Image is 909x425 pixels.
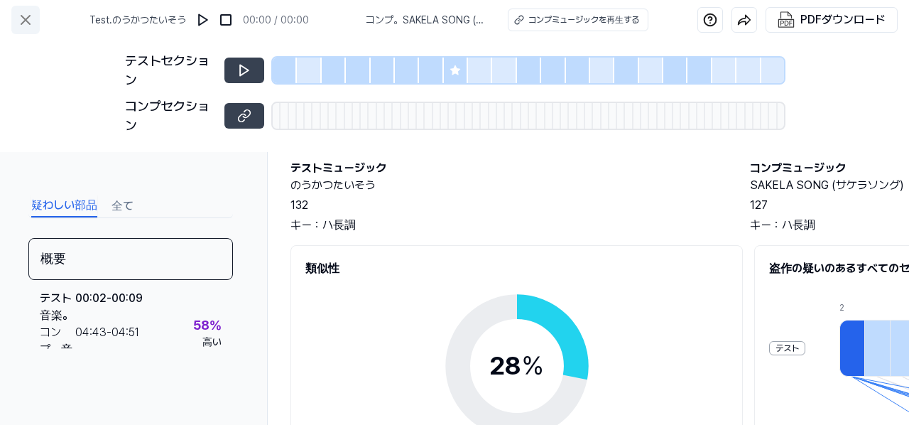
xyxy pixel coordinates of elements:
[366,14,485,41] font: SAKELA SONG (サケラソング)
[75,291,107,305] font: 00:02
[528,15,639,25] font: コンプミュージックを再生する
[40,326,72,373] font: コンプ。音楽
[290,218,322,232] font: キー：
[737,13,751,27] img: 共有
[196,13,210,27] img: 遊ぶ
[290,198,308,212] font: 132
[202,336,222,348] font: 高い
[40,291,72,322] font: テスト音楽
[125,53,209,87] font: テストセクション
[89,14,109,26] font: Test
[839,303,844,313] font: 2
[782,218,815,232] font: ハ長調
[112,14,186,26] font: のうかつたいそう
[290,178,376,192] font: のうかつたいそう
[750,178,904,192] font: SAKELA SONG (サケラソング)
[107,291,111,305] font: -
[521,350,545,381] font: ％
[209,318,222,333] font: ％
[750,161,846,175] font: コンプミュージック
[703,13,717,27] img: ヘルプ
[393,14,403,26] font: 。
[107,326,111,339] font: -
[778,11,795,28] img: PDFダウンロード
[109,14,112,26] font: .
[800,13,886,26] font: PDFダウンロード
[40,251,66,266] font: 概要
[775,8,888,32] button: PDFダウンロード
[111,326,139,339] font: 04:51
[193,318,209,333] font: 58
[243,14,309,26] font: 00:00 / 00:00
[322,218,356,232] font: ハ長調
[305,262,339,275] font: 類似性
[366,14,393,26] font: コンプ
[750,218,782,232] font: キー：
[125,99,209,133] font: コンプセクション
[508,9,648,31] button: コンプミュージックを再生する
[62,308,73,322] font: 。
[111,199,134,212] font: 全て
[75,326,107,339] font: 04:43
[489,350,521,381] font: 28
[290,161,386,175] font: テストミュージック
[775,343,799,353] font: テスト
[219,13,233,27] img: 停止
[750,198,768,212] font: 127
[111,291,143,305] font: 00:09
[31,198,97,212] font: 疑わしい部品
